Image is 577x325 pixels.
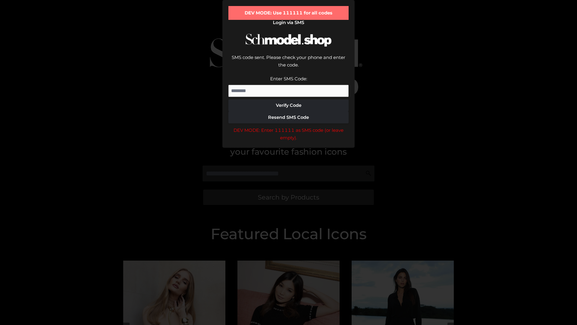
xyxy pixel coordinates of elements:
[243,28,334,52] img: Schmodel Logo
[228,20,349,25] h2: Login via SMS
[228,126,349,142] div: DEV MODE: Enter 111111 as SMS code (or leave empty).
[228,6,349,20] div: DEV MODE: Use 111111 for all codes
[228,99,349,111] button: Verify Code
[228,54,349,75] div: SMS code sent. Please check your phone and enter the code.
[228,111,349,123] button: Resend SMS Code
[270,76,307,82] label: Enter SMS Code:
